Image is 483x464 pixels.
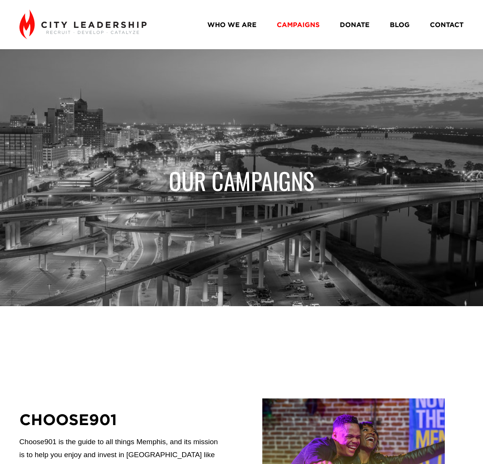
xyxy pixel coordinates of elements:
a: WHO WE ARE [207,18,257,31]
a: DONATE [340,18,370,31]
img: City Leadership - Recruit. Develop. Catalyze. [19,10,147,39]
a: CONTACT [430,18,464,31]
a: BLOG [390,18,410,31]
a: CAMPAIGNS [277,18,320,31]
h1: OUR CAMPAIGNS [150,166,333,195]
h2: CHOOSE901 [19,409,221,430]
